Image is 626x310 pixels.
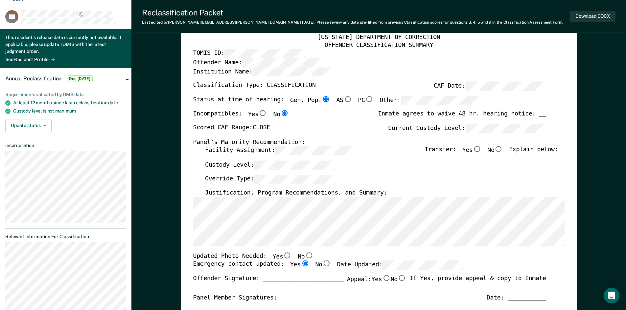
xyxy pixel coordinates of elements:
div: Transfer: Explain below: [425,146,558,161]
label: Yes [272,252,291,261]
dt: Incarceration [5,143,126,148]
label: Institution Name: [193,67,333,76]
span: date [108,100,118,105]
div: Panel's Majority Recommendation: [193,138,546,146]
input: Gen. Pop. [321,96,330,102]
label: Yes [371,275,390,284]
input: No [398,275,406,281]
div: Date: ___________ [486,294,546,302]
label: Facility Assignment: [205,146,356,155]
input: No [280,110,289,116]
input: No [494,146,503,152]
span: [DATE] [302,20,314,25]
div: Requirements validated by OMS data [5,92,126,97]
div: Incompatibles: [193,110,289,124]
label: AS [336,96,352,105]
div: This resident's release date is currently not available. If applicable, please update TOMIS with ... [5,34,126,56]
div: Last edited by [PERSON_NAME][EMAIL_ADDRESS][PERSON_NAME][DOMAIN_NAME] . Please review any data pr... [142,20,563,25]
input: Yes [300,261,309,267]
input: Current Custody Level: [465,124,546,133]
input: TOMIS ID: [224,49,305,58]
a: See Resident Profile [5,57,55,62]
div: Inmate agrees to waive 48 hr. hearing notice: __ [378,110,546,124]
label: No [390,275,406,284]
input: CAF Date: [465,82,546,91]
input: Yes [473,146,481,152]
input: PC [365,96,373,102]
input: Facility Assignment: [275,146,356,155]
div: At least 12 months since last reclassification [13,100,126,106]
label: Date Updated: [337,261,463,270]
div: Status at time of hearing: [193,96,481,111]
dt: Relevant Information For Classification [5,234,126,239]
button: Update status [5,119,52,132]
label: Other: [380,96,481,105]
div: Updated Photo Needed: [193,252,313,261]
input: No [305,252,313,258]
label: Scored CAF Range: CLOSE [193,124,270,133]
label: Custody Level: [205,161,335,170]
label: Appeal: [347,275,406,289]
div: [US_STATE] DEPARTMENT OF CORRECTION [193,34,565,42]
label: Current Custody Level: [388,124,546,133]
button: Download DOCX [570,11,615,22]
label: Justification, Program Recommendations, and Summary: [205,189,387,197]
label: Offender Name: [193,58,323,68]
div: Reclassification Packet [142,8,563,17]
input: Custody Level: [254,161,335,170]
input: Yes [258,110,267,116]
label: CAF Date: [433,82,546,91]
label: Override Type: [205,175,335,184]
label: No [298,252,313,261]
label: PC [358,96,374,105]
div: Offender Signature: _______________________ If Yes, provide appeal & copy to Inmate [193,275,546,294]
span: Due [DATE] [67,75,93,82]
div: OFFENDER CLASSIFICATION SUMMARY [193,41,565,49]
input: Date Updated: [382,261,463,270]
span: Annual Reclassification [5,75,61,82]
label: No [315,261,331,270]
label: Gen. Pop. [290,96,330,105]
div: Custody level is not [13,108,126,114]
input: Yes [382,275,390,281]
div: Panel Member Signatures: [193,294,277,302]
input: No [322,261,331,267]
input: Yes [283,252,291,258]
div: Emergency contact updated: [193,261,463,275]
label: Yes [462,146,481,155]
label: Yes [290,261,309,270]
input: Offender Name: [242,58,323,68]
input: Other: [401,96,481,105]
span: maximum [55,108,76,114]
label: Classification Type: CLASSIFICATION [193,82,315,91]
label: No [487,146,503,155]
input: Override Type: [254,175,335,184]
input: AS [343,96,352,102]
label: No [273,110,289,119]
input: Institution Name: [252,67,333,76]
div: Open Intercom Messenger [604,288,619,303]
label: Yes [248,110,267,119]
label: TOMIS ID: [193,49,305,58]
